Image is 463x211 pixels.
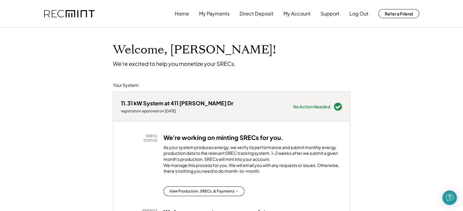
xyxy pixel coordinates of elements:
button: My Account [283,8,310,20]
button: View Production, SRECs, & Payments → [163,186,244,196]
button: Refer a Friend [378,9,419,18]
button: Direct Deposit [240,8,273,20]
h3: We're working on minting SRECs for you. [163,134,283,141]
div: Your System: [113,82,139,88]
button: My Payments [199,8,230,20]
div: SRECs STATUS [124,134,157,143]
button: Log Out [349,8,368,20]
h1: Welcome, [PERSON_NAME]! [113,43,276,57]
div: 11.31 kW System at 411 [PERSON_NAME] Dr [121,100,233,107]
div: Open Intercom Messenger [442,190,457,205]
button: Support [321,8,339,20]
img: recmint-logotype%403x.png [44,10,95,18]
div: As your system produces energy, we verify its performance and submit monthly energy production da... [163,145,342,177]
div: registration approved on [DATE] [121,109,233,114]
button: Home [175,8,189,20]
div: No Action Needed [293,104,330,109]
div: We're excited to help you monetize your SRECs. [113,60,236,67]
